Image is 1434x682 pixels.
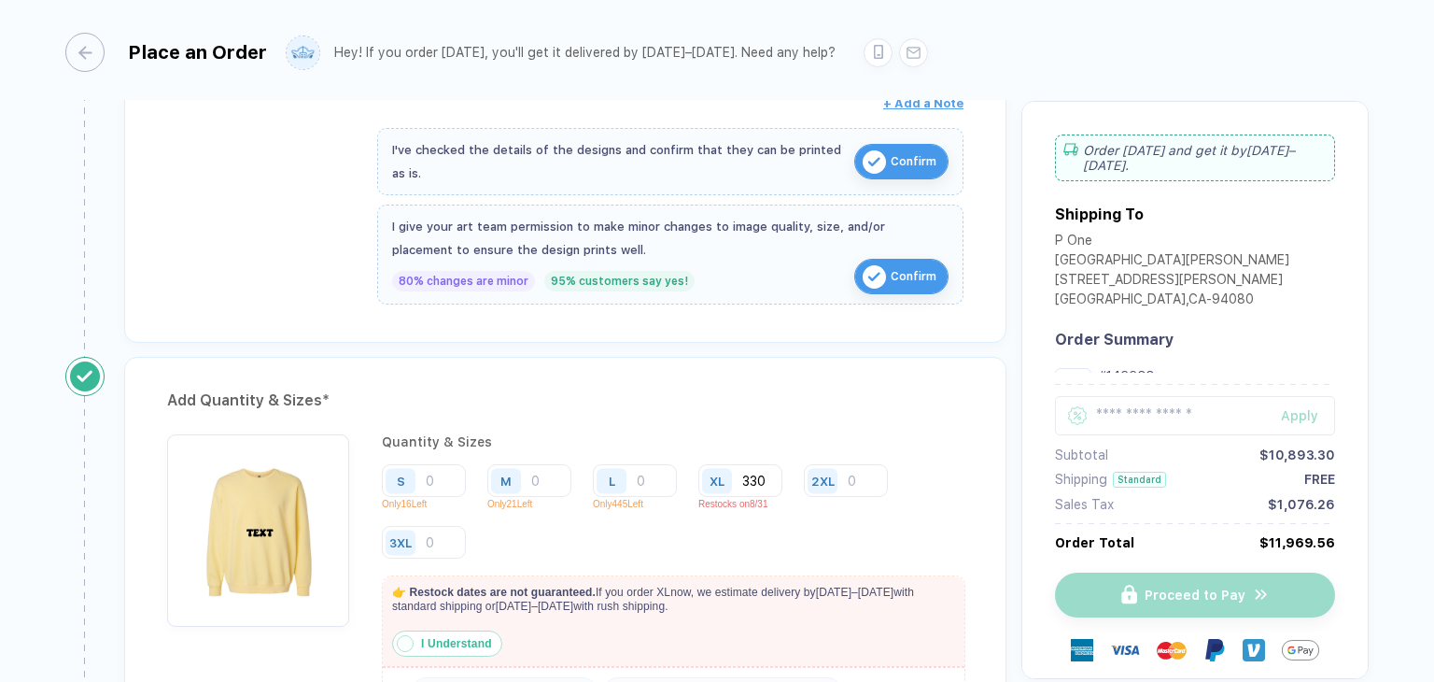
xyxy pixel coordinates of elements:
[1055,497,1114,512] div: Sales Tax
[334,45,836,61] div: Hey! If you order [DATE], you'll get it delivered by [DATE]–[DATE]. Need any help?
[382,499,480,509] p: Only 16 Left
[593,499,691,509] p: Only 445 Left
[382,434,963,449] div: Quantity & Sizes
[1259,535,1335,550] div: $11,969.56
[710,474,724,488] div: XL
[1157,635,1187,665] img: master-card
[392,586,406,599] span: 👉
[1055,448,1108,462] div: Subtotal
[392,631,502,657] button: I Understand
[544,271,695,291] div: 95% customers say yes!
[1304,472,1335,487] div: FREE
[1203,639,1226,661] img: Paypal
[1259,448,1335,462] div: $10,893.30
[1055,272,1289,291] div: [STREET_ADDRESS][PERSON_NAME]
[500,474,512,488] div: M
[883,89,963,119] button: + Add a Note
[1055,135,1335,181] div: Order [DATE] and get it by [DATE]–[DATE] .
[1055,331,1335,348] div: Order Summary
[389,535,412,549] div: 3XL
[383,576,955,623] p: If you order XL now, we estimate delivery by [DATE]–[DATE] with standard shipping or [DATE]–[DATE...
[891,147,936,177] span: Confirm
[1243,639,1265,661] img: Venmo
[410,586,596,599] strong: Restock dates are not guaranteed.
[176,444,340,607] img: c4311787-bdac-4c95-8cb1-de6ba0efa84b_nt_front_1755514991893.jpg
[854,144,949,179] button: iconConfirm
[1110,635,1140,665] img: visa
[883,96,963,110] span: + Add a Note
[167,386,963,416] div: Add Quantity & Sizes
[1099,368,1335,382] div: #1466CC
[397,474,405,488] div: S
[698,499,796,509] p: Restocks on 8/31
[1055,291,1289,311] div: [GEOGRAPHIC_DATA] , CA - 94080
[397,635,414,652] img: status
[1282,632,1319,669] img: Google Pay
[863,265,886,289] img: icon
[1071,639,1093,661] img: express
[863,150,886,174] img: icon
[287,36,319,69] img: user profile
[1258,396,1335,435] button: Apply
[1055,535,1134,550] div: Order Total
[891,262,936,291] span: Confirm
[487,499,585,509] p: Only 21 Left
[1281,408,1335,423] div: Apply
[609,474,615,488] div: L
[421,637,492,650] strong: I Understand
[1055,252,1289,272] div: [GEOGRAPHIC_DATA][PERSON_NAME]
[392,271,535,291] div: 80% changes are minor
[392,138,845,185] div: I've checked the details of the designs and confirm that they can be printed as is.
[392,215,949,262] div: I give your art team permission to make minor changes to image quality, size, and/or placement to...
[1055,472,1107,487] div: Shipping
[854,259,949,294] button: iconConfirm
[1055,233,1289,252] div: P One
[128,41,267,64] div: Place an Order
[1268,497,1335,512] div: $1,076.26
[811,474,835,488] div: 2XL
[1055,206,1144,223] div: Shipping To
[1113,472,1166,488] div: Standard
